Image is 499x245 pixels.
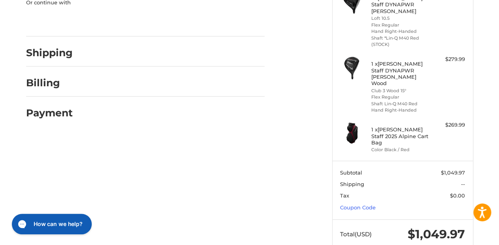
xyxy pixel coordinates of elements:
iframe: Gorgias live chat messenger [8,211,94,237]
h4: 1 x [PERSON_NAME] Staff 2025 Alpine Cart Bag [371,126,432,146]
iframe: PayPal-paylater [91,14,150,28]
h4: 1 x [PERSON_NAME] Staff DYNAPWR [PERSON_NAME] Wood [371,61,432,86]
li: Shaft Lin-Q M40 Red [371,101,432,107]
li: Shaft *Lin-Q M40 Red (STOCK) [371,35,432,48]
h2: Payment [26,107,73,119]
li: Hand Right-Handed [371,28,432,35]
div: $279.99 [434,55,465,63]
li: Color Black / Red [371,146,432,153]
div: $269.99 [434,121,465,129]
iframe: PayPal-venmo [157,14,217,28]
li: Loft 10.5 [371,15,432,22]
li: Hand Right-Handed [371,107,432,114]
iframe: PayPal-paypal [23,14,83,28]
span: Subtotal [340,169,362,176]
li: Club 3 Wood 15° [371,87,432,94]
a: Coupon Code [340,204,376,211]
h2: Billing [26,77,72,89]
span: $1,049.97 [408,227,465,241]
span: Tax [340,192,349,199]
span: Shipping [340,181,364,187]
span: $0.00 [450,192,465,199]
span: $1,049.97 [441,169,465,176]
li: Flex Regular [371,94,432,101]
span: -- [461,181,465,187]
li: Flex Regular [371,22,432,28]
h2: Shipping [26,47,73,59]
span: Total (USD) [340,230,372,238]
